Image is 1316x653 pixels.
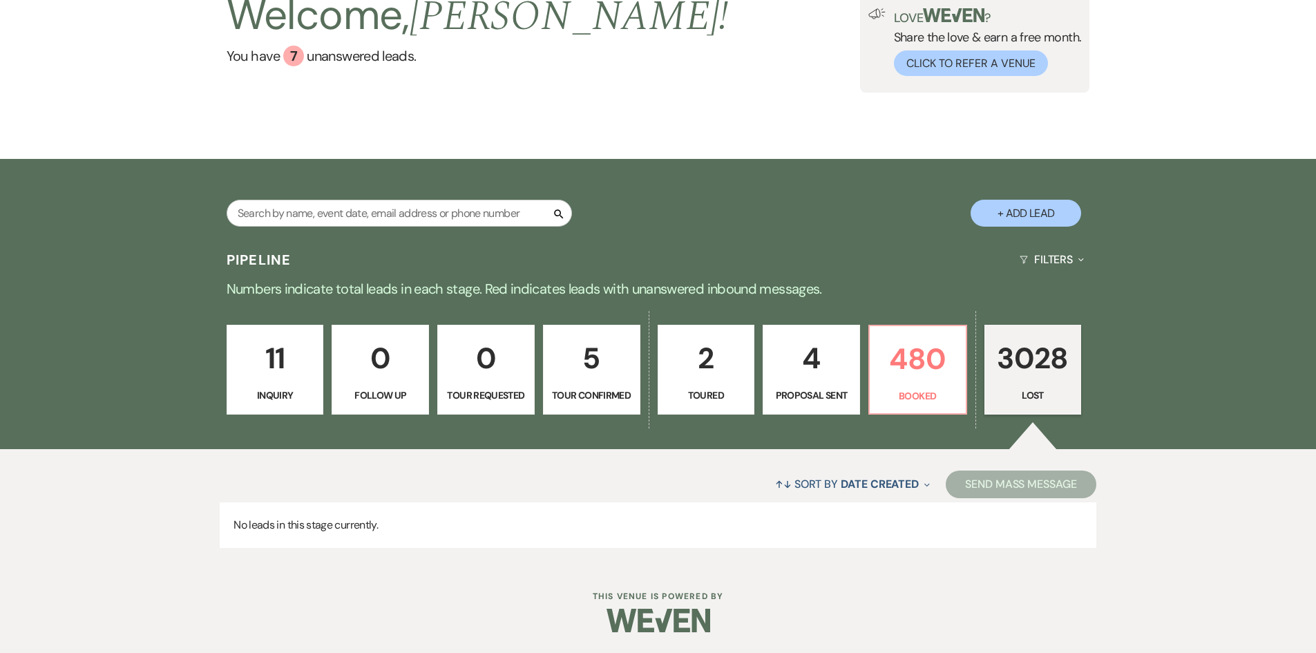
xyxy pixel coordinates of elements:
[220,502,1096,548] p: No leads in this stage currently.
[437,325,535,415] a: 0Tour Requested
[446,388,526,403] p: Tour Requested
[236,335,315,381] p: 11
[658,325,755,415] a: 2Toured
[332,325,429,415] a: 0Follow Up
[341,388,420,403] p: Follow Up
[894,50,1048,76] button: Click to Refer a Venue
[446,335,526,381] p: 0
[878,336,957,382] p: 480
[227,325,324,415] a: 11Inquiry
[984,325,1082,415] a: 3028Lost
[161,278,1156,300] p: Numbers indicate total leads in each stage. Red indicates leads with unanswered inbound messages.
[878,388,957,404] p: Booked
[868,8,886,19] img: loud-speaker-illustration.svg
[543,325,640,415] a: 5Tour Confirmed
[552,335,631,381] p: 5
[923,8,984,22] img: weven-logo-green.svg
[993,335,1073,381] p: 3028
[227,46,729,66] a: You have 7 unanswered leads.
[341,335,420,381] p: 0
[552,388,631,403] p: Tour Confirmed
[763,325,860,415] a: 4Proposal Sent
[283,46,304,66] div: 7
[841,477,919,491] span: Date Created
[946,471,1096,498] button: Send Mass Message
[868,325,967,415] a: 480Booked
[607,596,710,645] img: Weven Logo
[1014,241,1089,278] button: Filters
[667,335,746,381] p: 2
[236,388,315,403] p: Inquiry
[886,8,1082,76] div: Share the love & earn a free month.
[775,477,792,491] span: ↑↓
[667,388,746,403] p: Toured
[993,388,1073,403] p: Lost
[227,250,292,269] h3: Pipeline
[772,335,851,381] p: 4
[894,8,1082,24] p: Love ?
[971,200,1081,227] button: + Add Lead
[770,466,935,502] button: Sort By Date Created
[227,200,572,227] input: Search by name, event date, email address or phone number
[772,388,851,403] p: Proposal Sent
